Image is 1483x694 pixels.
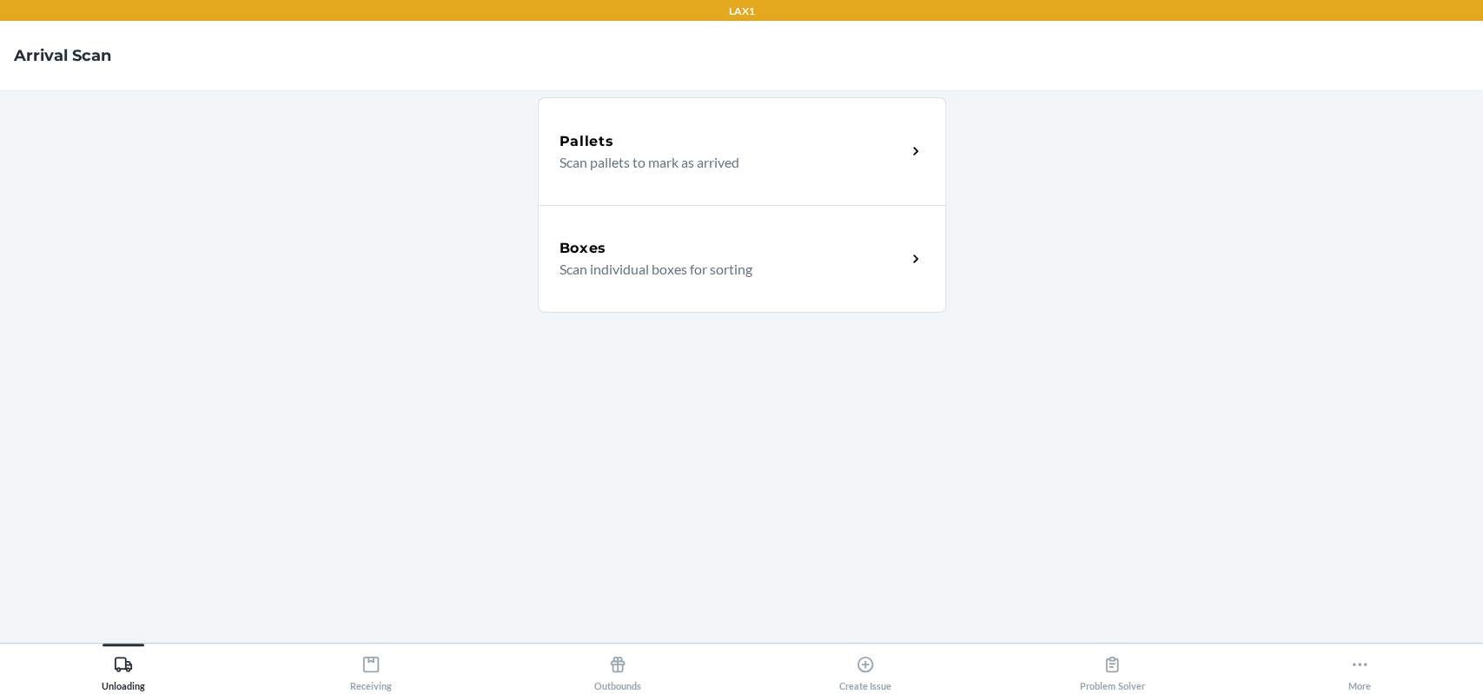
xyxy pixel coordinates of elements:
button: Receiving [248,644,495,691]
div: Receiving [350,648,392,691]
button: Outbounds [494,644,742,691]
div: More [1348,648,1371,691]
div: Outbounds [594,648,641,691]
h5: Boxes [559,238,607,259]
p: Scan pallets to mark as arrived [559,152,892,173]
div: Unloading [102,648,145,691]
button: Create Issue [742,644,990,691]
p: LAX1 [729,3,755,19]
div: Problem Solver [1080,648,1144,691]
button: Problem Solver [989,644,1236,691]
p: Scan individual boxes for sorting [559,259,892,280]
h4: Arrival Scan [14,44,111,67]
h5: Pallets [559,131,614,152]
a: BoxesScan individual boxes for sorting [538,205,946,313]
div: Create Issue [839,648,891,691]
a: PalletsScan pallets to mark as arrived [538,97,946,205]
